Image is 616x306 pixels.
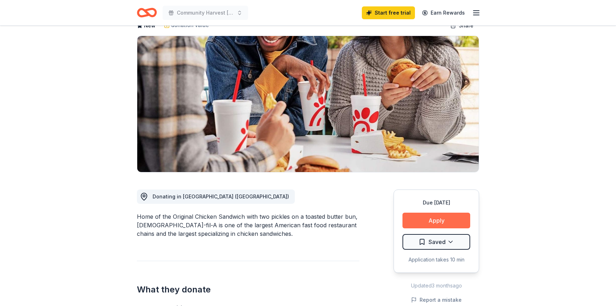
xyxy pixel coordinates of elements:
[177,9,234,17] span: Community Harvest [DATE]
[137,36,479,172] img: Image for Chick-fil-A (Fresno)
[411,296,462,304] button: Report a mistake
[144,21,155,30] span: New
[402,255,470,264] div: Application takes 10 min
[402,234,470,250] button: Saved
[402,213,470,228] button: Apply
[137,284,359,295] h2: What they donate
[362,6,415,19] a: Start free trial
[394,281,479,290] div: Updated 3 months ago
[428,237,446,247] span: Saved
[445,19,479,33] button: Share
[418,6,469,19] a: Earn Rewards
[163,6,248,20] button: Community Harvest [DATE]
[402,198,470,207] div: Due [DATE]
[137,4,157,21] a: Home
[137,212,359,238] div: Home of the Original Chicken Sandwich with two pickles on a toasted butter bun, [DEMOGRAPHIC_DATA...
[459,21,473,30] span: Share
[153,193,289,199] span: Donating in [GEOGRAPHIC_DATA] ([GEOGRAPHIC_DATA])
